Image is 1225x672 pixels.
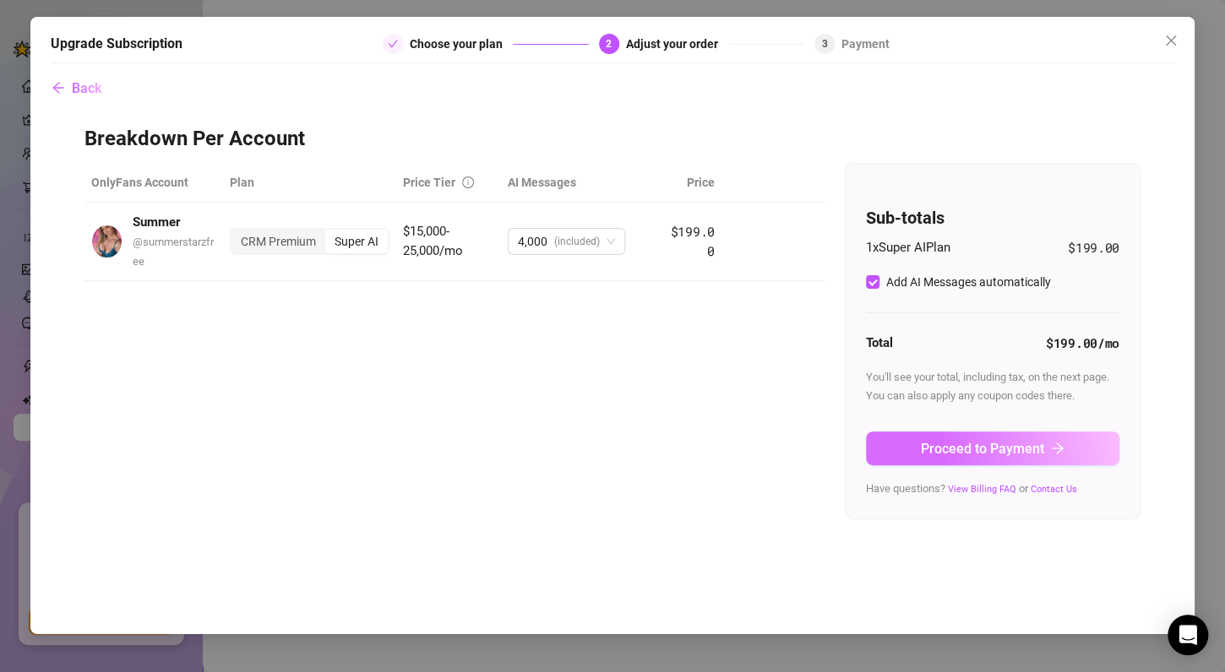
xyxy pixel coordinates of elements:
[133,214,180,230] strong: Summer
[223,163,396,203] th: Plan
[626,34,728,54] div: Adjust your order
[462,176,474,188] span: info-circle
[84,163,223,203] th: OnlyFans Account
[606,38,612,50] span: 2
[886,273,1051,291] div: Add AI Messages automatically
[671,223,715,260] span: $199.00
[1068,238,1119,258] span: $199.00
[1051,442,1064,455] span: arrow-right
[51,72,102,106] button: Back
[866,482,1077,495] span: Have questions? or
[388,39,398,49] span: check
[52,81,65,95] span: arrow-left
[921,441,1044,457] span: Proceed to Payment
[554,229,600,254] span: (included)
[403,224,463,259] span: $15,000-25,000/mo
[866,206,1119,230] h4: Sub-totals
[231,230,325,253] div: CRM Premium
[1164,34,1178,47] span: close
[133,236,214,267] span: @ summerstarzfree
[501,163,659,203] th: AI Messages
[518,229,547,254] span: 4,000
[230,228,389,255] div: segmented control
[822,38,828,50] span: 3
[1157,34,1184,47] span: Close
[866,431,1119,465] button: Proceed to Paymentarrow-right
[866,238,950,258] span: 1 x Super AI Plan
[659,163,721,203] th: Price
[1046,334,1119,351] strong: $199.00 /mo
[1168,615,1208,655] div: Open Intercom Messenger
[410,34,513,54] div: Choose your plan
[92,225,121,257] img: avatar.jpg
[1157,27,1184,54] button: Close
[84,126,1141,153] h3: Breakdown Per Account
[841,34,890,54] div: Payment
[1031,484,1077,495] a: Contact Us
[403,176,455,189] span: Price Tier
[325,230,388,253] div: Super AI
[51,34,182,54] h5: Upgrade Subscription
[866,335,893,350] strong: Total
[72,80,101,96] span: Back
[948,484,1016,495] a: View Billing FAQ
[866,371,1109,402] span: You'll see your total, including tax, on the next page. You can also apply any coupon codes there.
